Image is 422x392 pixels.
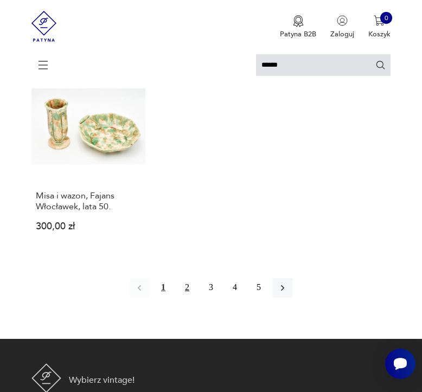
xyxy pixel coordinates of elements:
[225,278,245,298] button: 4
[201,278,221,298] button: 3
[330,15,354,39] button: Zaloguj
[374,15,385,26] img: Ikona koszyka
[154,278,173,298] button: 1
[36,190,142,212] h3: Misa i wazon, Fajans Włocławek, lata 50.
[31,69,145,248] a: Misa i wazon, Fajans Włocławek, lata 50.Misa i wazon, Fajans Włocławek, lata 50.300,00 zł
[293,15,304,27] img: Ikona medalu
[375,60,386,70] button: Szukaj
[337,15,348,26] img: Ikonka użytkownika
[69,374,135,387] p: Wybierz vintage!
[385,349,415,379] iframe: Smartsupp widget button
[280,29,316,39] p: Patyna B2B
[36,223,142,231] p: 300,00 zł
[380,12,392,24] div: 0
[280,15,316,39] a: Ikona medaluPatyna B2B
[330,29,354,39] p: Zaloguj
[177,278,197,298] button: 2
[249,278,268,298] button: 5
[368,15,391,39] button: 0Koszyk
[368,29,391,39] p: Koszyk
[280,15,316,39] button: Patyna B2B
